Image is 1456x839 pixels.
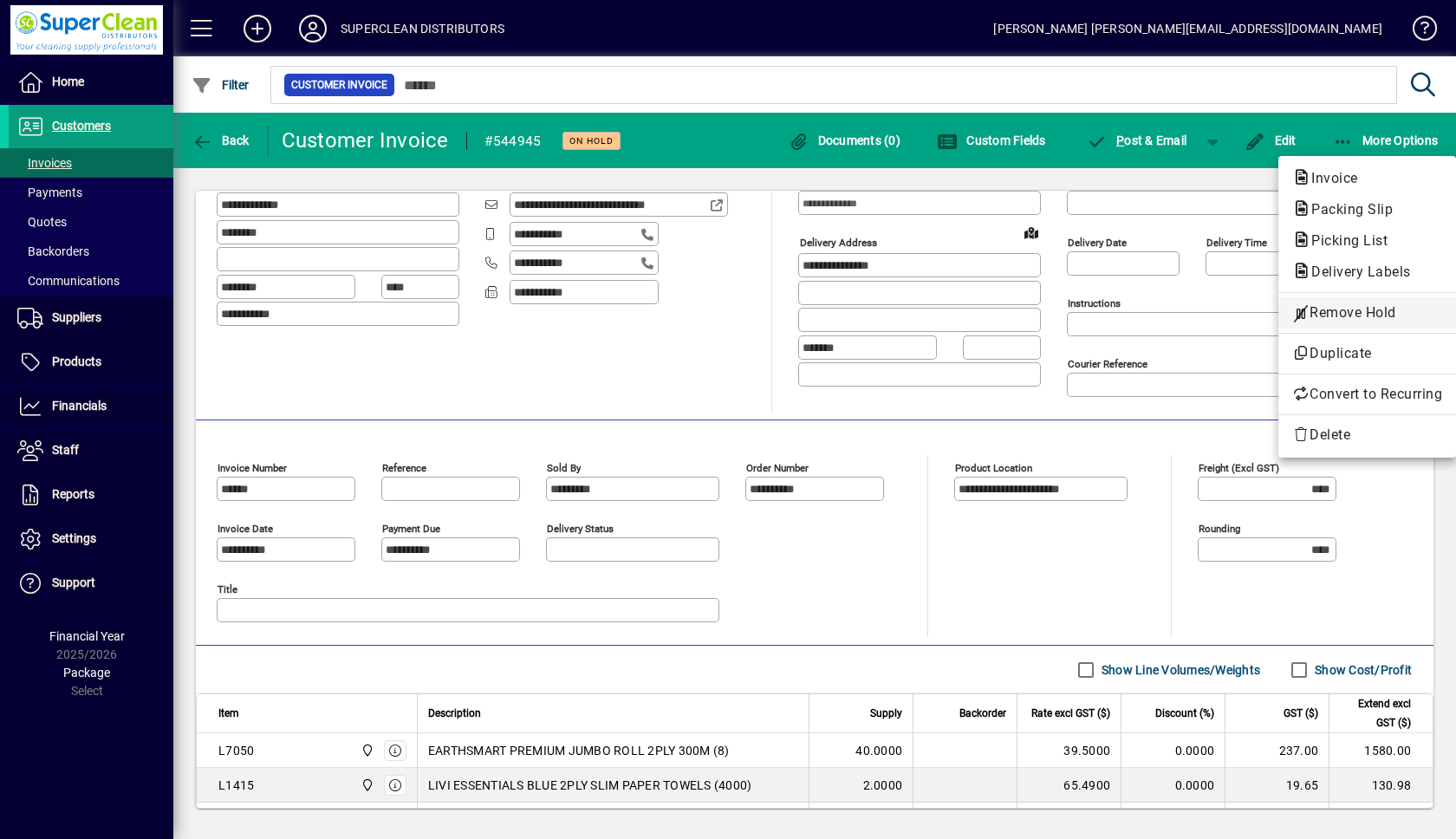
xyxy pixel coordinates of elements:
[1292,201,1401,218] span: Packing Slip
[1292,170,1367,186] span: Invoice
[1292,343,1442,364] span: Duplicate
[1292,232,1396,249] span: Picking List
[1292,425,1442,446] span: Delete
[1292,302,1442,323] span: Remove Hold
[1292,263,1420,280] span: Delivery Labels
[1292,384,1442,405] span: Convert to Recurring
